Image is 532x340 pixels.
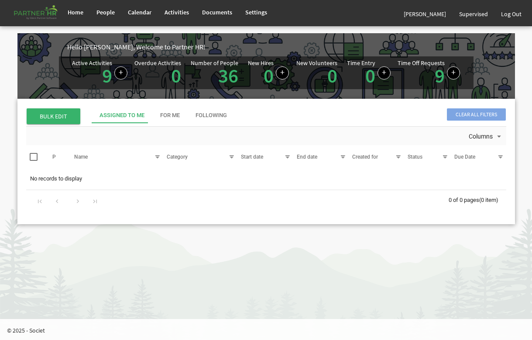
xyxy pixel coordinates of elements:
div: Go to previous page [51,194,63,207]
div: Hello [PERSON_NAME], Welcome to Partner HR! [67,42,515,52]
div: Total number of active people in Partner HR [191,60,240,86]
div: Number of People [191,60,238,66]
a: 9 [102,63,112,88]
span: Name [74,154,88,160]
div: Time Off Requests [398,60,445,66]
span: BULK EDIT [27,108,80,124]
button: Columns [467,131,505,142]
div: Go to first page [34,194,46,207]
span: Created for [352,154,378,160]
div: New Hires [248,60,274,66]
td: No records to display [26,170,506,187]
div: New Volunteers [296,60,337,66]
div: Overdue Activities [134,60,181,66]
div: Number of Time Entries [347,60,391,86]
span: Activities [165,8,189,16]
a: [PERSON_NAME] [397,2,453,26]
div: Go to next page [72,194,84,207]
span: Status [408,154,422,160]
span: Category [167,154,188,160]
div: For Me [160,111,180,120]
a: 36 [218,63,238,88]
span: 0 of 0 pages [449,197,479,203]
a: 0 [327,63,337,88]
span: End date [297,154,317,160]
div: People hired in the last 7 days [248,60,289,86]
div: Columns [467,127,505,145]
span: Documents [202,8,232,16]
a: Log hours [378,66,391,80]
a: 0 [264,63,274,88]
a: 0 [365,63,375,88]
div: Go to last page [89,194,101,207]
a: 0 [171,63,181,88]
span: (0 item) [479,197,498,203]
div: Active Activities [72,60,112,66]
div: Assigned To Me [100,111,144,120]
div: Activities assigned to you for which the Due Date is passed [134,60,183,86]
a: Create a new time off request [447,66,460,80]
span: Clear all filters [447,108,506,121]
div: Volunteer hired in the last 7 days [296,60,340,86]
span: Home [68,8,83,16]
a: Add new person to Partner HR [276,66,289,80]
span: People [96,8,115,16]
div: Time Entry [347,60,375,66]
a: 9 [435,63,445,88]
span: Start date [241,154,263,160]
a: Create a new Activity [114,66,127,80]
div: Following [196,111,227,120]
div: Number of active Activities in Partner HR [72,60,127,86]
p: © 2025 - Societ [7,326,532,335]
span: Due Date [454,154,475,160]
span: Calendar [128,8,151,16]
a: Supervised [453,2,494,26]
div: 0 of 0 pages (0 item) [449,190,506,208]
span: Columns [468,131,494,142]
span: Settings [245,8,267,16]
div: Number of active time off requests [398,60,460,86]
span: Supervised [459,10,488,18]
a: Log Out [494,2,528,26]
span: P [52,154,56,160]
